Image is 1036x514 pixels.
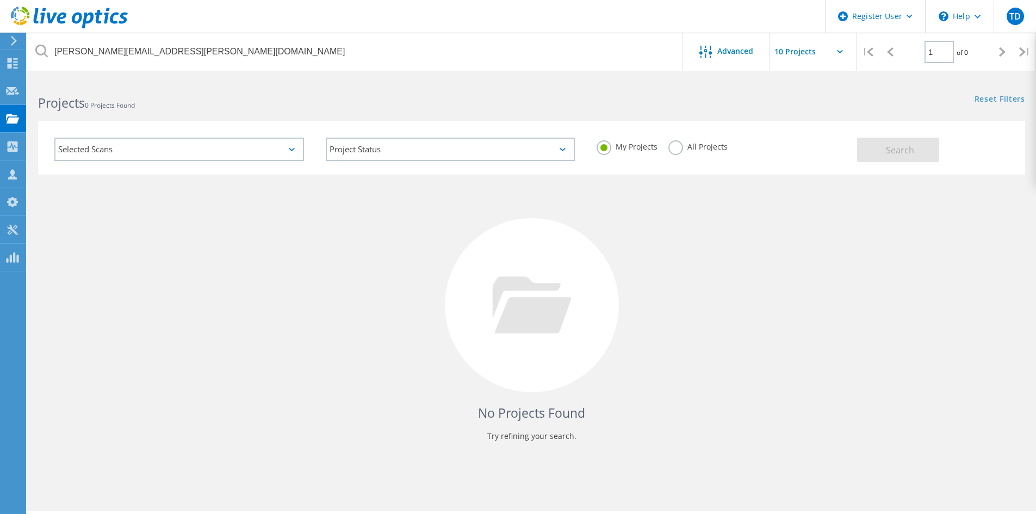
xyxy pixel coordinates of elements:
label: All Projects [668,140,728,151]
span: 0 Projects Found [85,101,135,110]
b: Projects [38,94,85,112]
button: Search [857,138,939,162]
span: Advanced [717,47,753,55]
div: Selected Scans [54,138,304,161]
div: | [857,33,879,71]
svg: \n [939,11,948,21]
span: TD [1009,12,1021,21]
a: Reset Filters [975,95,1025,104]
span: of 0 [957,48,968,57]
label: My Projects [597,140,657,151]
span: Search [886,144,914,156]
div: | [1014,33,1036,71]
h4: No Projects Found [49,404,1014,422]
p: Try refining your search. [49,428,1014,445]
a: Live Optics Dashboard [11,23,128,30]
input: Search projects by name, owner, ID, company, etc [27,33,683,71]
div: Project Status [326,138,575,161]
